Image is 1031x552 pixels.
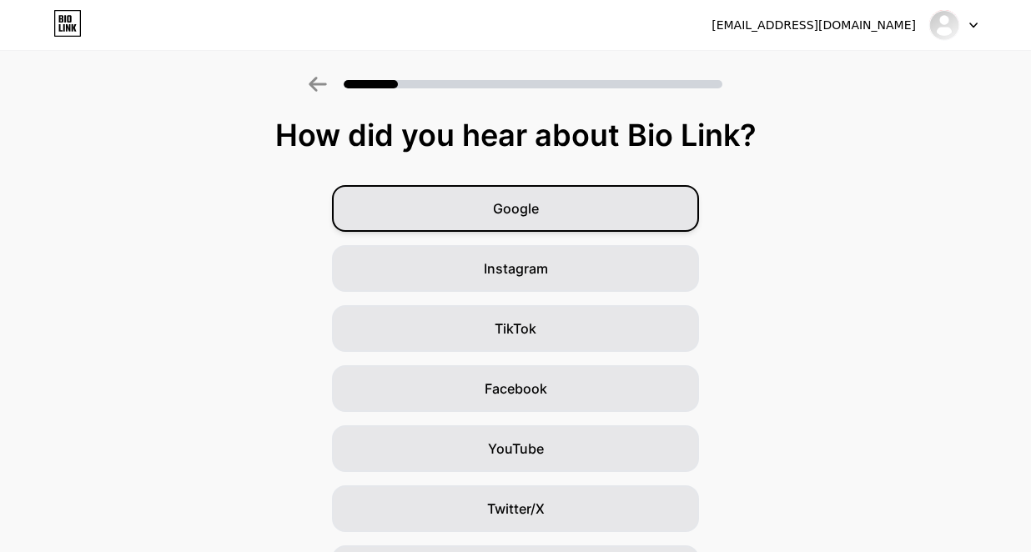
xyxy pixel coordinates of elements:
div: How did you hear about Bio Link? [8,118,1023,152]
span: Facebook [485,379,547,399]
div: [EMAIL_ADDRESS][DOMAIN_NAME] [712,17,916,34]
span: Google [493,198,539,218]
span: Instagram [484,258,548,279]
span: TikTok [495,319,536,339]
span: YouTube [488,439,544,459]
span: Twitter/X [487,499,545,519]
img: Seven Moddernote [928,9,960,41]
